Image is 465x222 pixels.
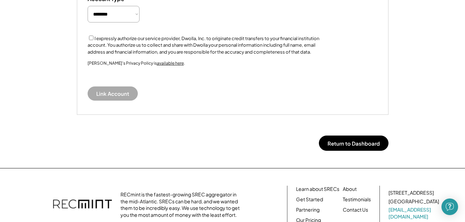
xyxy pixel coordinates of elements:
[296,206,320,213] a: Partnering
[319,136,388,151] button: Return to Dashboard
[441,198,458,215] div: Open Intercom Messenger
[343,196,371,203] a: Testimonials
[120,191,243,218] div: RECmint is the fastest-growing SREC aggregator in the mid-Atlantic. SRECs can be hard, and we wan...
[88,36,319,55] label: I expressly authorize our service provider, Dwolla, Inc. to originate credit transfers to your fi...
[88,61,185,76] div: [PERSON_NAME]’s Privacy Policy is .
[388,198,439,205] div: [GEOGRAPHIC_DATA]
[88,86,138,101] button: Link Account
[343,186,357,193] a: About
[53,193,112,217] img: recmint-logotype%403x.png
[157,61,184,66] a: available here
[388,189,434,196] div: [STREET_ADDRESS]
[343,206,368,213] a: Contact Us
[296,196,323,203] a: Get Started
[296,186,339,193] a: Learn about SRECs
[388,206,440,220] a: [EMAIL_ADDRESS][DOMAIN_NAME]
